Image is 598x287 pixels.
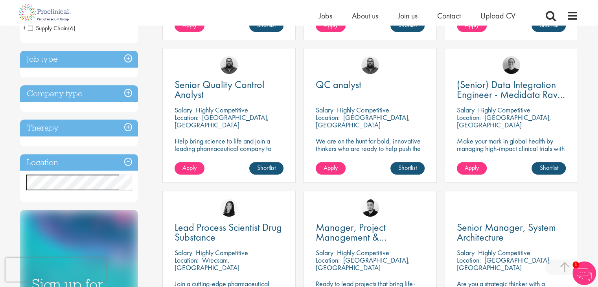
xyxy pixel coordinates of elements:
a: Apply [457,162,487,175]
a: Shortlist [532,162,566,175]
p: Wrecsam, [GEOGRAPHIC_DATA] [175,256,239,272]
a: Senior Quality Control Analyst [175,80,283,99]
span: Manager, Project Management & Operational Delivery [316,221,400,254]
p: [GEOGRAPHIC_DATA], [GEOGRAPHIC_DATA] [175,113,269,129]
p: [GEOGRAPHIC_DATA], [GEOGRAPHIC_DATA] [457,256,551,272]
a: Apply [316,19,346,32]
a: Contact [437,11,461,21]
span: Salary [175,248,192,257]
p: Highly Competitive [337,248,389,257]
a: Apply [316,162,346,175]
a: Shortlist [249,162,283,175]
span: Apply [324,164,338,172]
a: About us [352,11,378,21]
p: [GEOGRAPHIC_DATA], [GEOGRAPHIC_DATA] [316,113,410,129]
span: Salary [316,105,333,114]
span: QC analyst [316,78,361,91]
span: Location: [175,256,199,265]
span: Location: [316,113,340,122]
p: We are on the hunt for bold, innovative thinkers who are ready to help push the boundaries of sci... [316,137,425,167]
a: Shortlist [532,19,566,32]
span: Senior Manager, System Architecture [457,221,556,244]
span: (6) [68,24,75,32]
span: Location: [457,113,481,122]
span: Supply Chain [28,24,75,32]
a: (Senior) Data Integration Engineer - Medidata Rave Specialized [457,80,566,99]
a: Upload CV [480,11,515,21]
a: Manager, Project Management & Operational Delivery [316,223,425,242]
a: Lead Process Scientist Drug Substance [175,223,283,242]
h3: Location [20,154,138,171]
span: + [23,22,27,34]
p: Highly Competitive [337,105,389,114]
p: [GEOGRAPHIC_DATA], [GEOGRAPHIC_DATA] [316,256,410,272]
span: Salary [175,105,192,114]
p: Make your mark in global health by managing high-impact clinical trials with a leading CRO. [457,137,566,160]
a: Apply [457,19,487,32]
a: Join us [398,11,418,21]
p: Highly Competitive [478,105,530,114]
img: Ashley Bennett [220,56,238,74]
span: Salary [457,248,475,257]
span: Salary [316,248,333,257]
span: Location: [457,256,481,265]
h3: Therapy [20,120,138,136]
a: Senior Manager, System Architecture [457,223,566,242]
img: Emma Pretorious [502,56,520,74]
iframe: reCAPTCHA [6,258,106,281]
img: Ashley Bennett [361,56,379,74]
span: (Senior) Data Integration Engineer - Medidata Rave Specialized [457,78,565,111]
h3: Company type [20,85,138,102]
a: Shortlist [249,19,283,32]
span: Apply [182,164,197,172]
h3: Job type [20,51,138,68]
span: Apply [465,164,479,172]
img: Anderson Maldonado [361,199,379,217]
p: Highly Competitive [196,248,248,257]
span: 1 [572,261,579,268]
p: [GEOGRAPHIC_DATA], [GEOGRAPHIC_DATA] [457,113,551,129]
span: Location: [316,256,340,265]
span: Supply Chain [28,24,68,32]
img: Numhom Sudsok [220,199,238,217]
span: Salary [457,105,475,114]
a: Apply [175,162,204,175]
p: Highly Competitive [478,248,530,257]
a: Shortlist [390,19,425,32]
a: Apply [175,19,204,32]
img: Chatbot [572,261,596,285]
span: Senior Quality Control Analyst [175,78,264,101]
span: Lead Process Scientist Drug Substance [175,221,282,244]
a: Shortlist [390,162,425,175]
a: QC analyst [316,80,425,90]
p: Help bring science to life and join a leading pharmaceutical company to play a key role in delive... [175,137,283,175]
p: Highly Competitive [196,105,248,114]
span: Location: [175,113,199,122]
a: Jobs [319,11,332,21]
